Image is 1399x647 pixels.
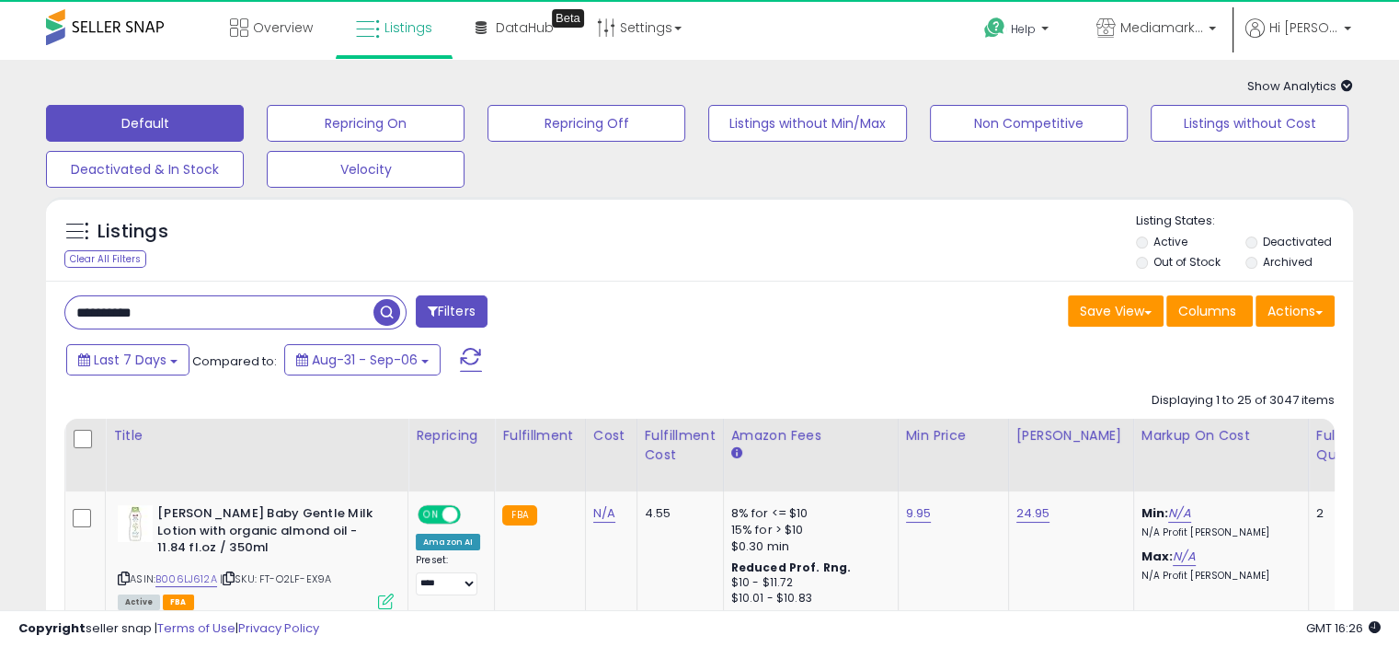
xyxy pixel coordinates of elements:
[502,505,536,526] small: FBA
[163,595,194,610] span: FBA
[238,619,319,637] a: Privacy Policy
[1178,302,1236,320] span: Columns
[1262,234,1331,249] label: Deactivated
[906,504,932,523] a: 9.95
[1316,505,1373,522] div: 2
[731,560,852,575] b: Reduced Prof. Rng.
[1306,619,1381,637] span: 2025-09-14 16:26 GMT
[1152,392,1335,410] div: Displaying 1 to 25 of 3047 items
[708,105,906,142] button: Listings without Min/Max
[552,9,584,28] div: Tooltip anchor
[1168,504,1190,523] a: N/A
[1153,254,1221,270] label: Out of Stock
[113,426,400,445] div: Title
[1151,105,1348,142] button: Listings without Cost
[416,554,480,595] div: Preset:
[1120,18,1203,37] span: Mediamarkstore
[502,426,577,445] div: Fulfillment
[66,344,189,375] button: Last 7 Days
[192,352,277,370] span: Compared to:
[416,295,487,328] button: Filters
[46,151,244,188] button: Deactivated & In Stock
[969,3,1067,60] a: Help
[458,507,487,523] span: OFF
[312,351,418,369] span: Aug-31 - Sep-06
[46,105,244,142] button: Default
[419,507,442,523] span: ON
[94,351,166,369] span: Last 7 Days
[1256,295,1335,327] button: Actions
[157,619,235,637] a: Terms of Use
[1262,254,1312,270] label: Archived
[731,426,890,445] div: Amazon Fees
[1141,570,1294,583] p: N/A Profit [PERSON_NAME]
[1136,213,1353,230] p: Listing States:
[384,18,432,37] span: Listings
[930,105,1128,142] button: Non Competitive
[1245,18,1351,60] a: Hi [PERSON_NAME]
[731,575,884,591] div: $10 - $11.72
[1141,504,1169,522] b: Min:
[983,17,1006,40] i: Get Help
[1016,426,1126,445] div: [PERSON_NAME]
[1141,526,1294,539] p: N/A Profit [PERSON_NAME]
[1011,21,1036,37] span: Help
[416,426,487,445] div: Repricing
[1316,426,1380,465] div: Fulfillable Quantity
[593,504,615,523] a: N/A
[155,572,217,587] a: B006LJ612A
[1269,18,1338,37] span: Hi [PERSON_NAME]
[731,538,884,555] div: $0.30 min
[18,619,86,637] strong: Copyright
[496,18,554,37] span: DataHub
[906,426,1001,445] div: Min Price
[416,534,480,550] div: Amazon AI
[267,151,464,188] button: Velocity
[1016,504,1050,523] a: 24.95
[593,426,629,445] div: Cost
[645,505,709,522] div: 4.55
[1141,426,1301,445] div: Markup on Cost
[267,105,464,142] button: Repricing On
[18,620,319,638] div: seller snap | |
[731,591,884,607] div: $10.01 - $10.83
[157,505,381,561] b: [PERSON_NAME] Baby Gentle Milk Lotion with organic almond oil - 11.84 fl.oz / 350ml
[645,426,716,465] div: Fulfillment Cost
[731,445,742,462] small: Amazon Fees.
[118,505,394,607] div: ASIN:
[284,344,441,375] button: Aug-31 - Sep-06
[1153,234,1187,249] label: Active
[118,595,160,610] span: All listings currently available for purchase on Amazon
[64,250,146,268] div: Clear All Filters
[1166,295,1253,327] button: Columns
[487,105,685,142] button: Repricing Off
[731,505,884,522] div: 8% for <= $10
[97,219,168,245] h5: Listings
[1141,548,1174,565] b: Max:
[731,522,884,538] div: 15% for > $10
[1068,295,1164,327] button: Save View
[1133,419,1308,491] th: The percentage added to the cost of goods (COGS) that forms the calculator for Min & Max prices.
[1247,77,1353,95] span: Show Analytics
[220,572,331,586] span: | SKU: FT-O2LF-EX9A
[118,505,153,542] img: 31mGH1uitSL._SL40_.jpg
[1173,548,1195,566] a: N/A
[253,18,313,37] span: Overview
